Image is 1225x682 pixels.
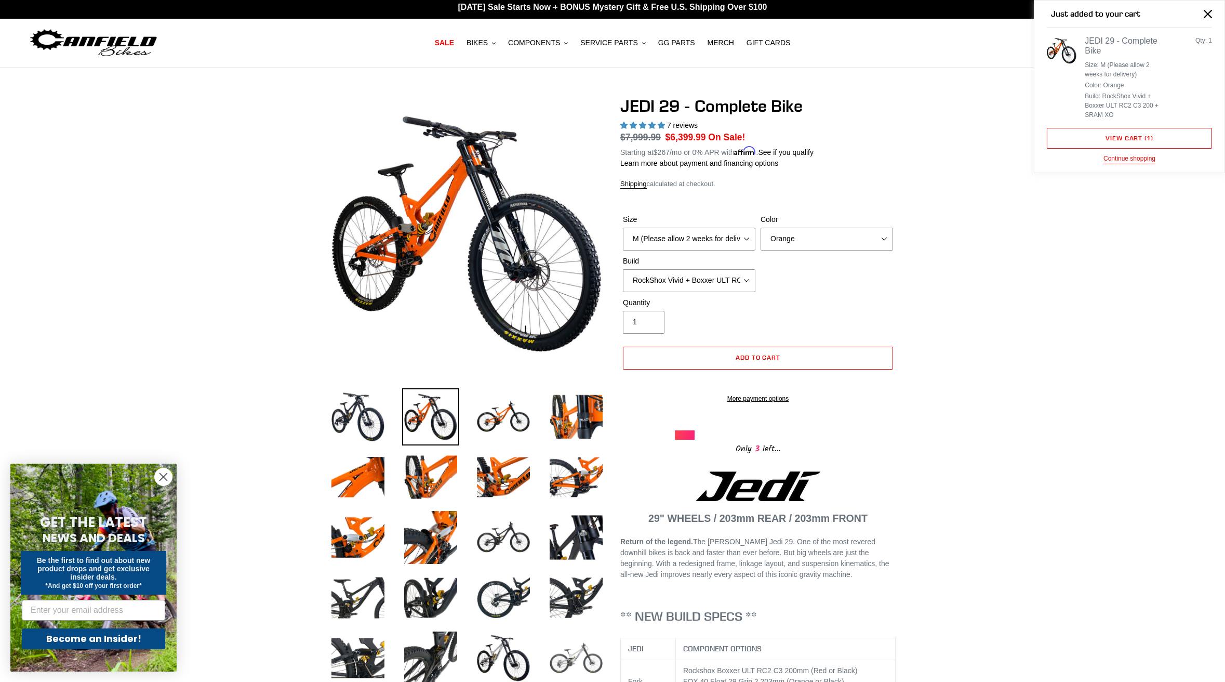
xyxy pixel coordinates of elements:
[708,130,745,144] span: On Sale!
[508,38,560,47] span: COMPONENTS
[575,36,650,50] button: SERVICE PARTS
[402,569,459,626] img: Load image into Gallery viewer, JEDI 29 - Complete Bike
[1196,2,1220,25] button: Close
[696,471,820,501] img: Jedi Logo
[665,132,706,142] span: $6,399.99
[620,609,896,624] h3: ** NEW BUILD SPECS **
[1208,37,1212,44] span: 1
[758,148,814,156] a: See if you qualify - Learn more about Affirm Financing (opens in modal)
[675,638,896,660] th: COMPONENT OPTIONS
[1047,128,1212,149] a: View cart (1 item)
[667,121,698,129] span: 7 reviews
[503,36,573,50] button: COMPONENTS
[548,449,605,506] img: Load image into Gallery viewer, JEDI 29 - Complete Bike
[623,347,893,370] button: Add to cart
[402,449,459,506] img: Load image into Gallery viewer, JEDI 29 - Complete Bike
[548,509,605,566] img: Load image into Gallery viewer, JEDI 29 - Complete Bike
[620,132,661,142] s: $7,999.99
[741,36,796,50] a: GIFT CARDS
[620,121,667,129] span: 5.00 stars
[402,509,459,566] img: Load image into Gallery viewer, JEDI 29 - Complete Bike
[1047,9,1212,28] h2: Just added to your cart
[37,556,151,581] span: Be the first to find out about new product drops and get exclusive insider deals.
[45,582,141,589] span: *And get $10 off your first order*
[402,388,459,445] img: Load image into Gallery viewer, JEDI 29 - Complete Bike
[40,513,147,532] span: GET THE LATEST
[329,449,387,506] img: Load image into Gallery viewer, JEDI 29 - Complete Bike
[620,145,814,158] p: Starting at /mo or 0% APR with .
[43,530,145,546] span: NEWS AND DEALS
[736,353,781,361] span: Add to cart
[475,449,532,506] img: Load image into Gallery viewer, JEDI 29 - Complete Bike
[1085,81,1165,90] li: Color: Orange
[1085,58,1165,120] ul: Product details
[467,38,488,47] span: BIKES
[623,256,755,267] label: Build
[548,388,605,445] img: Load image into Gallery viewer, JEDI 29 - Complete Bike
[675,440,841,456] div: Only left...
[654,148,670,156] span: $267
[475,388,532,445] img: Load image into Gallery viewer, JEDI 29 - Complete Bike
[329,388,387,445] img: Load image into Gallery viewer, JEDI 29 - Complete Bike
[620,96,896,116] h1: JEDI 29 - Complete Bike
[761,214,893,225] label: Color
[683,666,858,675] span: Rockshox Boxxer ULT RC2 C3 200mm (Red or Black)
[435,38,454,47] span: SALE
[620,536,896,580] p: The [PERSON_NAME] Jedi 29. One of the most revered downhill bikes is back and faster than ever be...
[29,27,158,59] img: Canfield Bikes
[1147,134,1151,142] span: 1 item
[752,442,763,455] span: 3
[747,38,791,47] span: GIFT CARDS
[329,569,387,626] img: Load image into Gallery viewer, JEDI 29 - Complete Bike
[548,569,605,626] img: Load image into Gallery viewer, JEDI 29 - Complete Bike
[658,38,695,47] span: GG PARTS
[648,513,868,524] strong: 29" WHEELS / 203mm REAR / 203mm FRONT
[580,38,637,47] span: SERVICE PARTS
[620,180,647,189] a: Shipping
[620,159,778,167] a: Learn more about payment and financing options
[329,509,387,566] img: Load image into Gallery viewer, JEDI 29 - Complete Bike
[22,600,165,621] input: Enter your email address
[620,537,693,546] strong: Return of the legend.
[1103,154,1155,164] button: Continue shopping
[1085,91,1165,120] li: Build: RockShox Vivid + Boxxer ULT RC2 C3 200 + SRAM XO
[734,147,756,155] span: Affirm
[621,638,676,660] th: JEDI
[1085,60,1165,79] li: Size: M (Please allow 2 weeks for delivery)
[708,38,734,47] span: MERCH
[154,468,172,486] button: Close dialog
[623,394,893,403] a: More payment options
[461,36,501,50] button: BIKES
[623,297,755,308] label: Quantity
[1195,37,1207,44] span: Qty:
[22,628,165,649] button: Become an Insider!
[653,36,700,50] a: GG PARTS
[623,214,755,225] label: Size
[702,36,739,50] a: MERCH
[475,509,532,566] img: Load image into Gallery viewer, JEDI 29 - Complete Bike
[430,36,459,50] a: SALE
[475,569,532,626] img: Load image into Gallery viewer, JEDI 29 - Complete Bike
[620,179,896,189] div: calculated at checkout.
[1047,36,1076,65] img: JEDI 29 - Complete Bike
[1085,36,1165,56] div: JEDI 29 - Complete Bike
